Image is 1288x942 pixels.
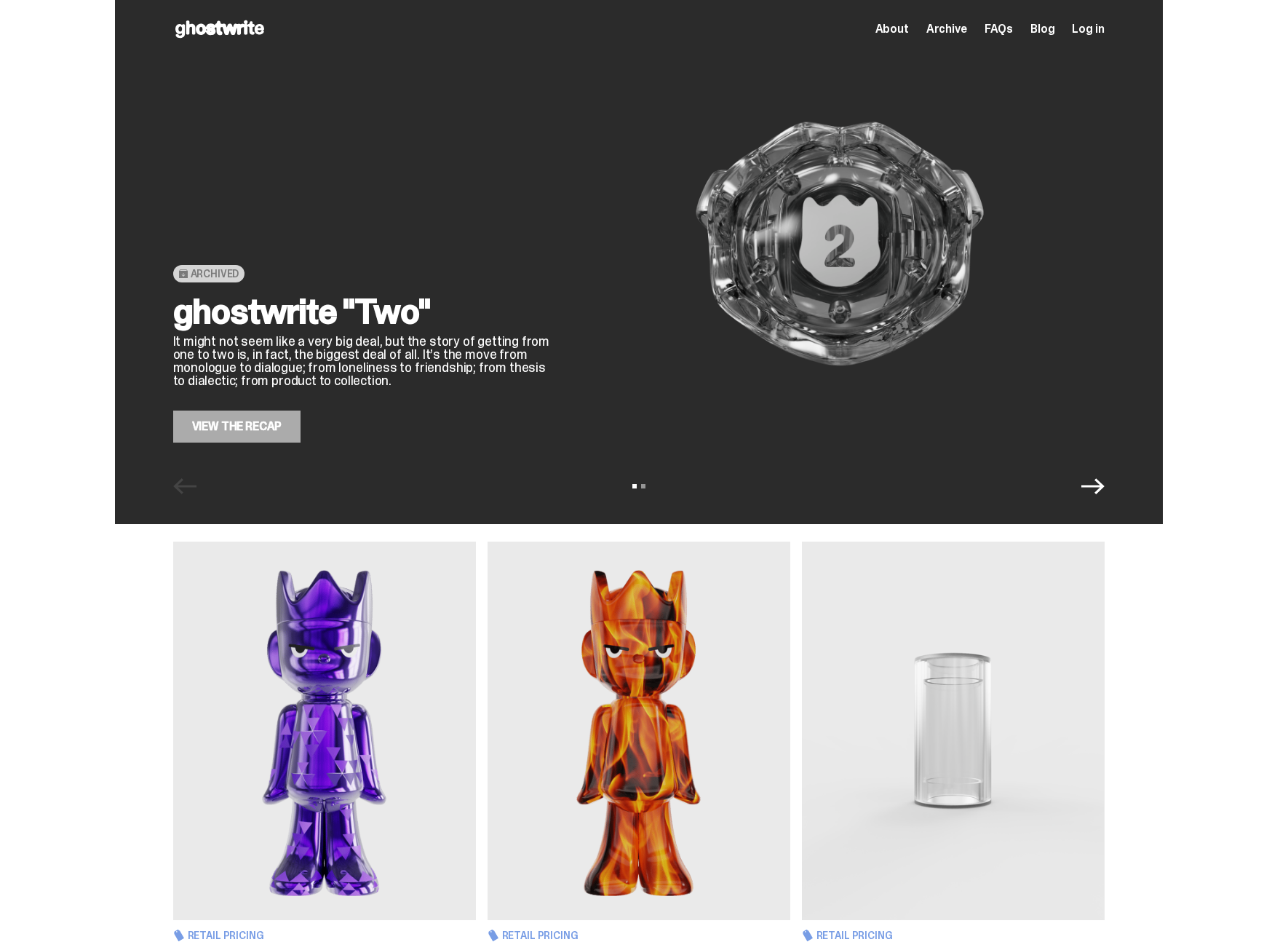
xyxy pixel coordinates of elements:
a: About [875,23,909,35]
img: Display Case for 100% ghosts [802,542,1105,920]
a: FAQs [985,23,1013,35]
button: View slide 2 [641,484,645,488]
span: Retail Pricing [502,930,579,941]
img: ghostwrite "Two" [575,45,1105,443]
button: View slide 1 [632,484,637,488]
button: Next [1081,475,1105,498]
span: Retail Pricing [188,930,264,941]
h2: ghostwrite "Two" [173,294,552,329]
img: Fantasy [173,542,476,920]
span: Archived [191,268,239,280]
p: It might not seem like a very big deal, but the story of getting from one to two is, in fact, the... [173,335,552,387]
a: Log in [1072,23,1104,35]
img: Always On Fire [488,542,790,920]
span: Retail Pricing [816,930,893,941]
a: View the Recap [173,411,301,443]
a: Blog [1030,23,1054,35]
a: Archive [926,23,967,35]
